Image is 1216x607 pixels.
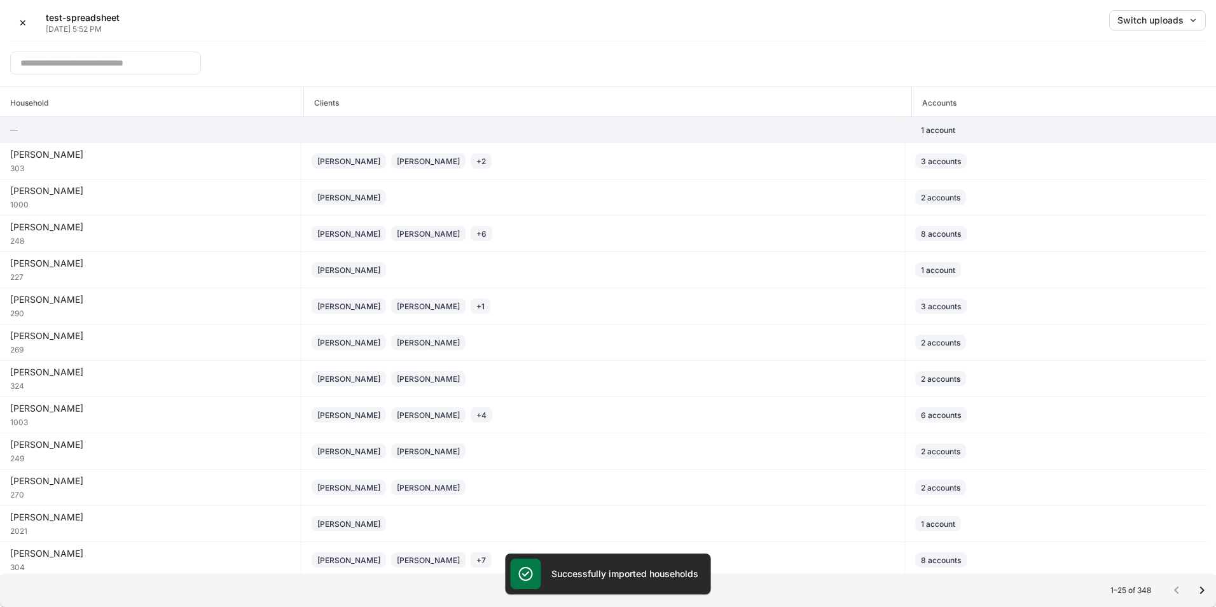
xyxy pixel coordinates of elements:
div: [PERSON_NAME] [397,228,460,240]
div: 2 accounts [921,373,960,385]
div: [PERSON_NAME] [397,300,460,312]
div: [PERSON_NAME] [10,330,291,342]
div: [PERSON_NAME] [10,221,291,234]
div: [PERSON_NAME] [10,438,291,451]
span: Clients [304,87,911,116]
div: 8 accounts [921,228,961,240]
div: 3 accounts [921,300,961,312]
div: [PERSON_NAME] [10,547,291,560]
div: 1000 [10,197,291,210]
div: + 7 [476,554,486,566]
div: [PERSON_NAME] [317,409,380,421]
h6: Clients [304,97,339,109]
div: 1 account [921,124,955,136]
div: [PERSON_NAME] [317,445,380,457]
div: [PERSON_NAME] [317,482,380,494]
h6: — [10,124,291,136]
div: [PERSON_NAME] [397,337,460,349]
div: 1 account [921,264,955,276]
button: Go to next page [1189,578,1215,603]
button: ✕ [10,10,36,36]
div: 2021 [10,524,291,536]
div: 227 [10,270,291,283]
div: [PERSON_NAME] [397,373,460,385]
h5: Successfully imported households [551,568,698,580]
div: [PERSON_NAME] [397,155,460,167]
div: [PERSON_NAME] [317,155,380,167]
div: [PERSON_NAME] [10,257,291,270]
div: [PERSON_NAME] [10,148,291,161]
div: + 4 [476,409,487,421]
div: 8 accounts [921,554,961,566]
div: [PERSON_NAME] [10,185,291,197]
div: [PERSON_NAME] [317,373,380,385]
p: 1–25 of 348 [1110,585,1151,596]
div: 1 account [921,518,955,530]
div: + 6 [476,228,487,240]
div: [PERSON_NAME] [10,402,291,415]
div: 248 [10,234,291,246]
div: [PERSON_NAME] [397,409,460,421]
div: [PERSON_NAME] [317,192,380,204]
div: 2 accounts [921,337,960,349]
p: [DATE] 5:52 PM [46,24,120,34]
div: 2 accounts [921,445,960,457]
div: [PERSON_NAME] [317,337,380,349]
div: [PERSON_NAME] [397,482,460,494]
div: [PERSON_NAME] [10,511,291,524]
div: [PERSON_NAME] [10,475,291,487]
div: [PERSON_NAME] [317,300,380,312]
div: [PERSON_NAME] [10,293,291,306]
div: 324 [10,379,291,391]
div: Switch uploads [1117,16,1198,25]
div: [PERSON_NAME] [10,366,291,379]
div: [PERSON_NAME] [317,264,380,276]
div: 269 [10,342,291,355]
div: 1003 [10,415,291,428]
div: 3 accounts [921,155,961,167]
div: 6 accounts [921,409,961,421]
div: 303 [10,161,291,174]
div: [PERSON_NAME] [317,518,380,530]
div: 2 accounts [921,192,960,204]
div: [PERSON_NAME] [397,554,460,566]
div: + 1 [476,300,485,312]
button: Switch uploads [1109,10,1206,31]
div: 2 accounts [921,482,960,494]
h6: Accounts [912,97,957,109]
div: 249 [10,451,291,464]
div: 290 [10,306,291,319]
span: Accounts [912,87,1216,116]
div: 270 [10,487,291,500]
div: 304 [10,560,291,573]
div: ✕ [19,18,27,27]
div: [PERSON_NAME] [317,228,380,240]
h5: test-spreadsheet [46,11,120,24]
div: [PERSON_NAME] [397,445,460,457]
div: [PERSON_NAME] [317,554,380,566]
div: + 2 [476,155,486,167]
